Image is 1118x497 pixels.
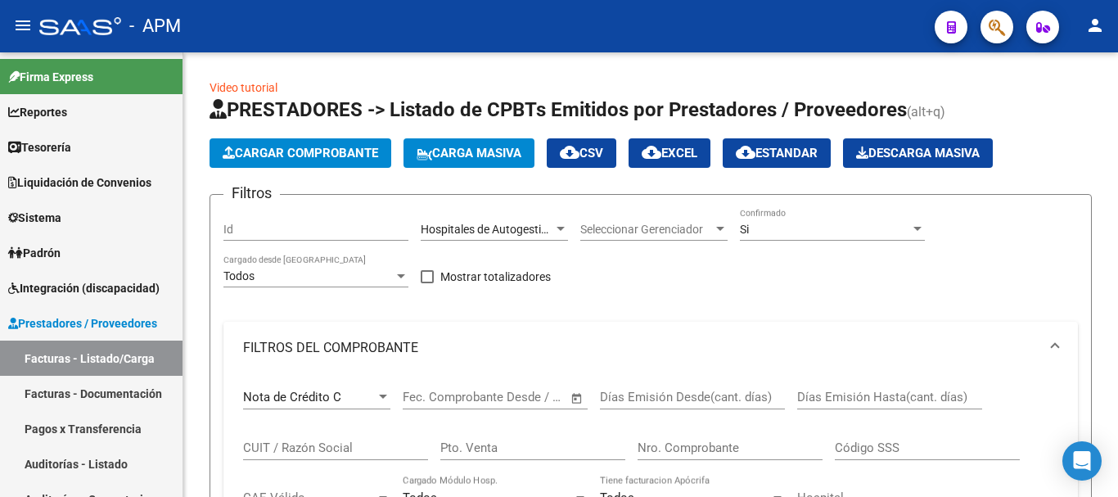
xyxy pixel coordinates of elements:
span: Si [740,223,749,236]
button: Cargar Comprobante [210,138,391,168]
mat-panel-title: FILTROS DEL COMPROBANTE [243,339,1039,357]
span: Cargar Comprobante [223,146,378,160]
span: Todos [223,269,255,282]
span: Firma Express [8,68,93,86]
span: Liquidación de Convenios [8,174,151,192]
button: Carga Masiva [403,138,534,168]
span: CSV [560,146,603,160]
span: Carga Masiva [417,146,521,160]
mat-icon: person [1085,16,1105,35]
span: Hospitales de Autogestión [421,223,554,236]
a: Video tutorial [210,81,277,94]
mat-icon: cloud_download [736,142,755,162]
button: Descarga Masiva [843,138,993,168]
span: Integración (discapacidad) [8,279,160,297]
button: EXCEL [629,138,710,168]
span: Tesorería [8,138,71,156]
span: Sistema [8,209,61,227]
button: Open calendar [568,389,587,408]
span: PRESTADORES -> Listado de CPBTs Emitidos por Prestadores / Proveedores [210,98,907,121]
input: End date [471,390,550,404]
input: Start date [403,390,456,404]
mat-icon: menu [13,16,33,35]
span: Prestadores / Proveedores [8,314,157,332]
span: Padrón [8,244,61,262]
span: (alt+q) [907,104,945,120]
span: Nota de Crédito C [243,390,341,404]
span: EXCEL [642,146,697,160]
mat-icon: cloud_download [642,142,661,162]
button: CSV [547,138,616,168]
span: Estandar [736,146,818,160]
button: Estandar [723,138,831,168]
span: Seleccionar Gerenciador [580,223,713,237]
span: Mostrar totalizadores [440,267,551,287]
span: Descarga Masiva [856,146,980,160]
mat-icon: cloud_download [560,142,579,162]
app-download-masive: Descarga masiva de comprobantes (adjuntos) [843,138,993,168]
mat-expansion-panel-header: FILTROS DEL COMPROBANTE [223,322,1078,374]
div: Open Intercom Messenger [1062,441,1102,481]
h3: Filtros [223,182,280,205]
span: Reportes [8,103,67,121]
span: - APM [129,8,181,44]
